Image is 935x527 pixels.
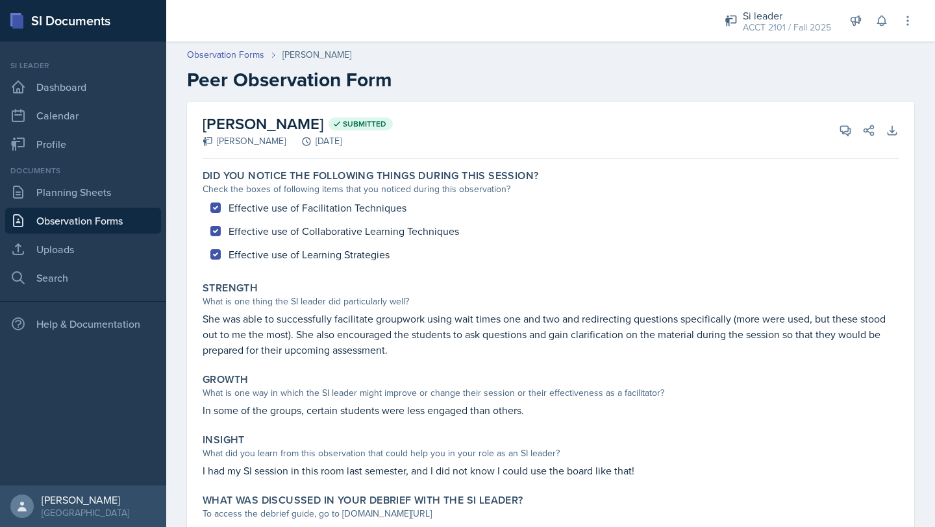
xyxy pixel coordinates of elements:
a: Uploads [5,236,161,262]
div: [DATE] [286,134,342,148]
div: What is one way in which the SI leader might improve or change their session or their effectivene... [203,386,899,400]
div: Check the boxes of following items that you noticed during this observation? [203,182,899,196]
a: Observation Forms [5,208,161,234]
div: Si leader [743,8,831,23]
div: [PERSON_NAME] [42,493,129,506]
a: Search [5,265,161,291]
span: Submitted [343,119,386,129]
p: In some of the groups, certain students were less engaged than others. [203,402,899,418]
div: ACCT 2101 / Fall 2025 [743,21,831,34]
div: [PERSON_NAME] [282,48,351,62]
a: Observation Forms [187,48,264,62]
label: Insight [203,434,245,447]
p: I had my SI session in this room last semester, and I did not know I could use the board like that! [203,463,899,478]
label: Strength [203,282,258,295]
label: Growth [203,373,248,386]
a: Calendar [5,103,161,129]
div: Help & Documentation [5,311,161,337]
label: Did you notice the following things during this session? [203,169,538,182]
div: To access the debrief guide, go to [DOMAIN_NAME][URL] [203,507,899,521]
a: Planning Sheets [5,179,161,205]
p: She was able to successfully facilitate groupwork using wait times one and two and redirecting qu... [203,311,899,358]
h2: [PERSON_NAME] [203,112,393,136]
h2: Peer Observation Form [187,68,914,92]
div: [PERSON_NAME] [203,134,286,148]
a: Profile [5,131,161,157]
a: Dashboard [5,74,161,100]
div: Documents [5,165,161,177]
div: Si leader [5,60,161,71]
div: [GEOGRAPHIC_DATA] [42,506,129,519]
div: What is one thing the SI leader did particularly well? [203,295,899,308]
div: What did you learn from this observation that could help you in your role as an SI leader? [203,447,899,460]
label: What was discussed in your debrief with the SI Leader? [203,494,523,507]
